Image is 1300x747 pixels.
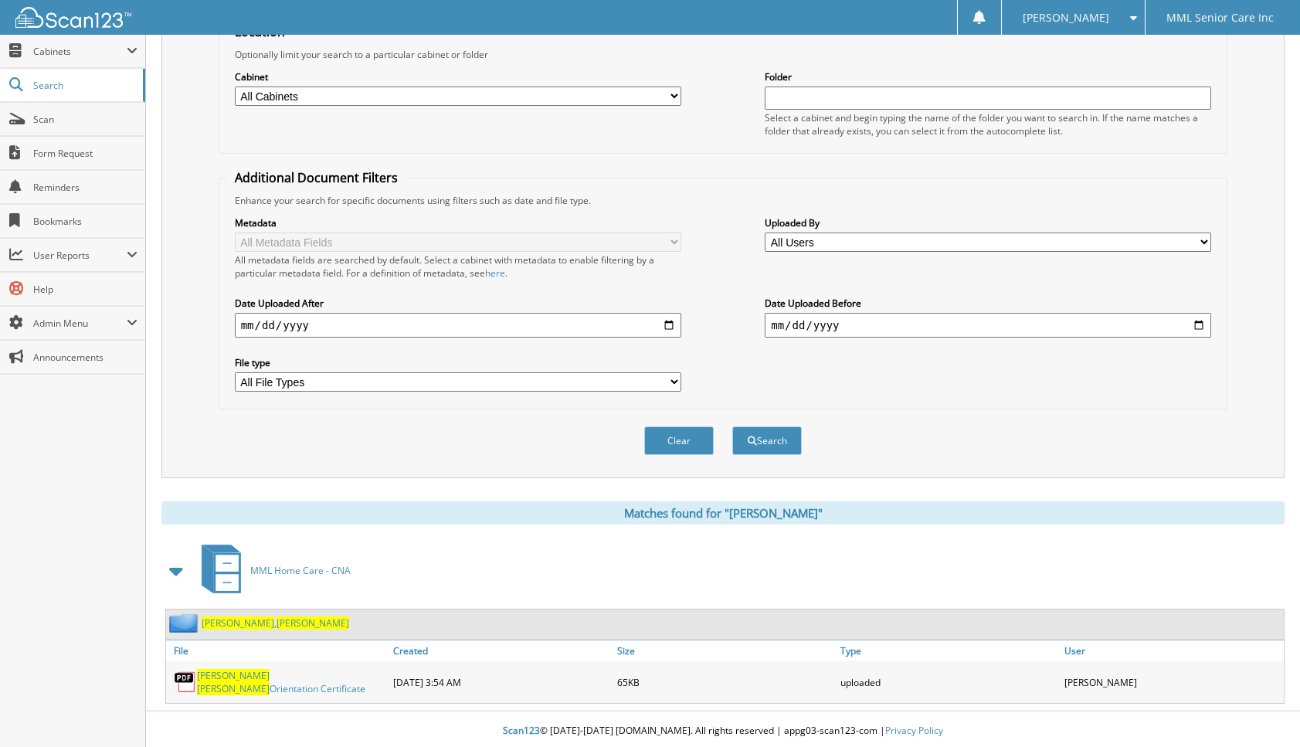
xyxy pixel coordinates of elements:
div: All metadata fields are searched by default. Select a cabinet with metadata to enable filtering b... [235,253,681,280]
label: Metadata [235,216,681,229]
a: Size [613,640,837,661]
span: [PERSON_NAME] [1023,13,1109,22]
div: [PERSON_NAME] [1061,665,1284,699]
iframe: Chat Widget [1223,673,1300,747]
div: Optionally limit your search to a particular cabinet or folder [227,48,1220,61]
a: [PERSON_NAME],[PERSON_NAME] [202,616,349,630]
label: Date Uploaded Before [765,297,1211,310]
button: Search [732,426,802,455]
div: 65KB [613,665,837,699]
span: MML Home Care - CNA [250,564,351,577]
div: uploaded [837,665,1060,699]
span: Form Request [33,147,137,160]
span: [PERSON_NAME] [197,682,270,695]
a: User [1061,640,1284,661]
label: Date Uploaded After [235,297,681,310]
span: [PERSON_NAME] [197,669,270,682]
label: Cabinet [235,70,681,83]
span: Cabinets [33,45,127,58]
input: start [235,313,681,338]
label: Folder [765,70,1211,83]
span: User Reports [33,249,127,262]
input: end [765,313,1211,338]
img: scan123-logo-white.svg [15,7,131,28]
a: [PERSON_NAME] [PERSON_NAME]Orientation Certificate [197,669,385,695]
span: Help [33,283,137,296]
div: Select a cabinet and begin typing the name of the folder you want to search in. If the name match... [765,111,1211,138]
img: folder2.png [169,613,202,633]
div: Enhance your search for specific documents using filters such as date and file type. [227,194,1220,207]
a: Privacy Policy [885,724,943,737]
a: File [166,640,389,661]
a: here [485,267,505,280]
span: Admin Menu [33,317,127,330]
label: File type [235,356,681,369]
span: Announcements [33,351,137,364]
a: Created [389,640,613,661]
a: MML Home Care - CNA [192,540,351,601]
legend: Additional Document Filters [227,169,406,186]
label: Uploaded By [765,216,1211,229]
span: Scan [33,113,137,126]
span: [PERSON_NAME] [277,616,349,630]
span: MML Senior Care Inc [1166,13,1274,22]
div: [DATE] 3:54 AM [389,665,613,699]
a: Type [837,640,1060,661]
span: Bookmarks [33,215,137,228]
span: [PERSON_NAME] [202,616,274,630]
span: Search [33,79,135,92]
span: Reminders [33,181,137,194]
img: PDF.png [174,671,197,694]
div: Matches found for "[PERSON_NAME]" [161,501,1285,525]
button: Clear [644,426,714,455]
span: Scan123 [503,724,540,737]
